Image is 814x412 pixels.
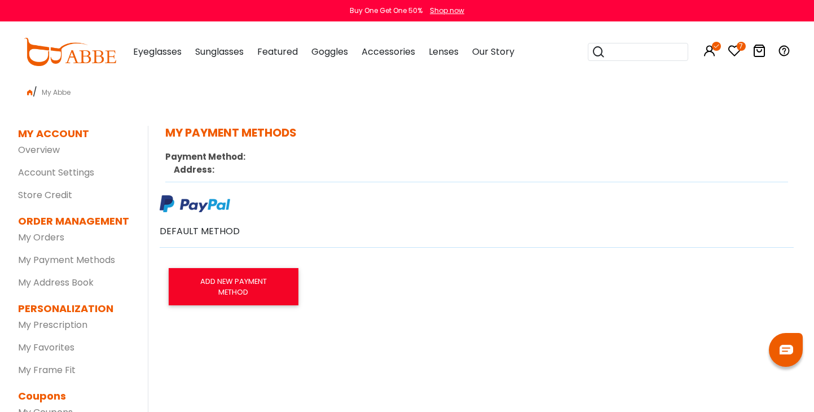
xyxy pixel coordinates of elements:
dt: Coupons [18,388,131,404]
a: Store Credit [18,189,72,201]
div: / [18,81,797,99]
span: Lenses [429,45,459,58]
a: My Favorites [18,341,74,354]
span: Goggles [311,45,348,58]
img: home.png [27,90,33,95]
a: My Prescription [18,318,87,331]
div: Buy One Get One 50% [350,6,423,16]
a: ADD NEW PAYMENT METHOD [169,268,298,305]
div: Payment Method: [165,151,477,164]
dt: ORDER MANAGEMENT [18,213,131,229]
a: My Address Book [18,276,94,289]
a: Account Settings [18,166,94,179]
dt: MY ACCOUNT [18,126,89,141]
h5: MY PAYMENT METHODS [165,126,788,139]
span: Sunglasses [195,45,244,58]
i: 7 [737,42,746,51]
a: My Payment Methods [18,253,115,266]
span: Our Story [472,45,514,58]
a: 7 [728,46,741,59]
img: chat [780,345,793,354]
span: My Abbe [37,87,75,97]
div: Address: [165,164,477,177]
img: abbeglasses.com [24,38,116,66]
span: Eyeglasses [133,45,182,58]
a: Overview [18,143,60,156]
dt: PERSONALIZATION [18,301,131,316]
a: My Frame Fit [18,363,76,376]
span: Featured [257,45,298,58]
a: Shop now [424,6,464,15]
a: My Orders [18,231,64,244]
p: DEFAULT METHOD [160,225,240,238]
span: Accessories [362,45,415,58]
div: Shop now [430,6,464,16]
